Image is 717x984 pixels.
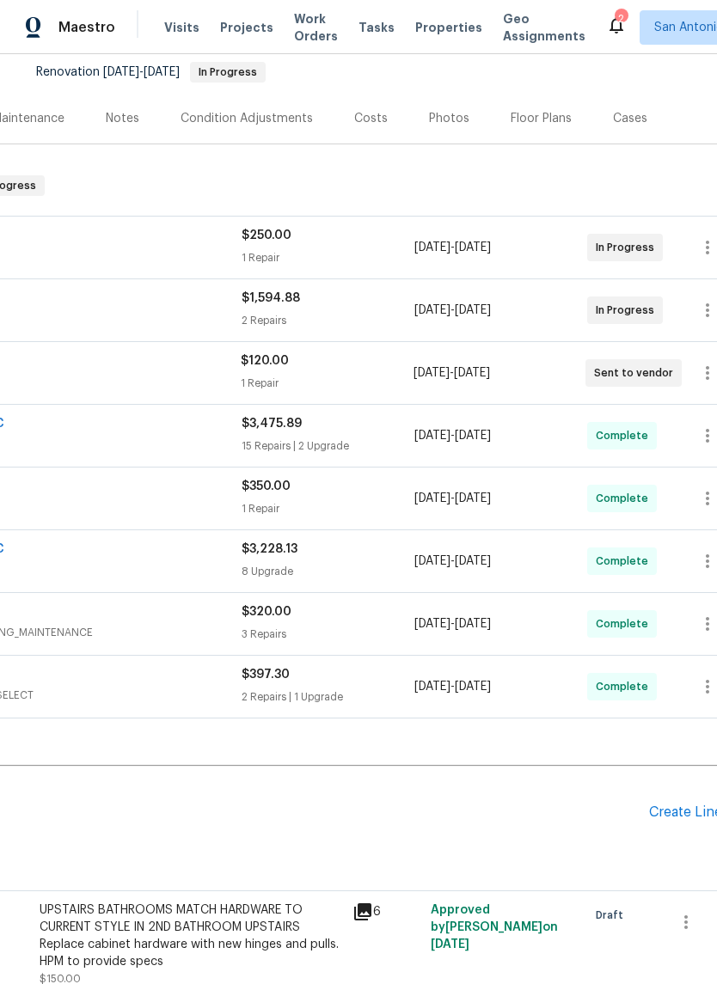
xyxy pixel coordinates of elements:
[596,907,630,924] span: Draft
[414,618,450,630] span: [DATE]
[429,110,469,127] div: Photos
[242,563,414,580] div: 8 Upgrade
[242,418,302,430] span: $3,475.89
[242,606,291,618] span: $320.00
[40,901,342,970] div: UPSTAIRS BATHROOMS MATCH HARDWARE TO CURRENT STYLE IN 2ND BATHROOM UPSTAIRS Replace cabinet hardw...
[414,367,450,379] span: [DATE]
[596,239,661,256] span: In Progress
[414,430,450,442] span: [DATE]
[414,492,450,504] span: [DATE]
[455,304,491,316] span: [DATE]
[414,553,491,570] span: -
[192,67,264,77] span: In Progress
[58,19,115,36] span: Maestro
[455,555,491,567] span: [DATE]
[242,312,414,329] div: 2 Repairs
[511,110,572,127] div: Floor Plans
[103,66,139,78] span: [DATE]
[181,110,313,127] div: Condition Adjustments
[414,681,450,693] span: [DATE]
[455,618,491,630] span: [DATE]
[414,239,491,256] span: -
[613,110,647,127] div: Cases
[596,615,655,633] span: Complete
[414,490,491,507] span: -
[415,19,482,36] span: Properties
[596,490,655,507] span: Complete
[144,66,180,78] span: [DATE]
[241,355,289,367] span: $120.00
[358,21,395,34] span: Tasks
[503,10,585,45] span: Geo Assignments
[596,427,655,444] span: Complete
[242,229,291,241] span: $250.00
[455,681,491,693] span: [DATE]
[242,249,414,266] div: 1 Repair
[242,500,414,517] div: 1 Repair
[596,678,655,695] span: Complete
[596,302,661,319] span: In Progress
[455,241,491,254] span: [DATE]
[242,292,300,304] span: $1,594.88
[414,615,491,633] span: -
[103,66,180,78] span: -
[242,688,414,706] div: 2 Repairs | 1 Upgrade
[242,626,414,643] div: 3 Repairs
[596,553,655,570] span: Complete
[414,302,491,319] span: -
[455,492,491,504] span: [DATE]
[455,430,491,442] span: [DATE]
[414,678,491,695] span: -
[242,437,414,455] div: 15 Repairs | 2 Upgrade
[414,364,490,382] span: -
[242,480,291,492] span: $350.00
[615,10,627,28] div: 2
[220,19,273,36] span: Projects
[241,375,413,392] div: 1 Repair
[454,367,490,379] span: [DATE]
[354,110,388,127] div: Costs
[242,543,297,555] span: $3,228.13
[36,66,266,78] span: Renovation
[431,938,469,950] span: [DATE]
[594,364,680,382] span: Sent to vendor
[294,10,338,45] span: Work Orders
[414,555,450,567] span: [DATE]
[40,974,81,984] span: $150.00
[431,904,558,950] span: Approved by [PERSON_NAME] on
[242,669,290,681] span: $397.30
[106,110,139,127] div: Notes
[414,427,491,444] span: -
[414,304,450,316] span: [DATE]
[164,19,199,36] span: Visits
[414,241,450,254] span: [DATE]
[352,901,420,922] div: 6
